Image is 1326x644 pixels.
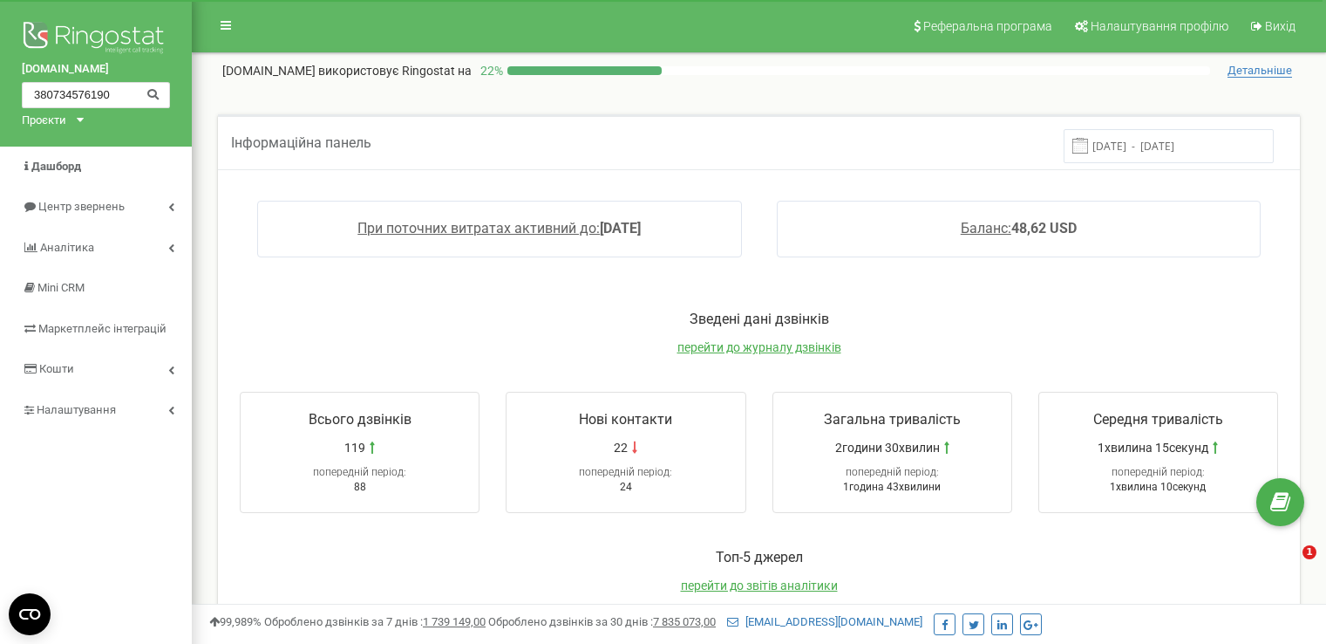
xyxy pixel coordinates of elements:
a: перейти до звітів аналітики [681,579,838,593]
span: використовує Ringostat на [318,64,472,78]
a: перейти до журналу дзвінків [677,340,841,354]
span: Середня тривалість [1093,411,1223,428]
span: Всього дзвінків [309,411,411,428]
span: 1хвилина 10секунд [1110,481,1206,493]
input: Пошук за номером [22,82,170,108]
span: При поточних витратах активний до: [357,220,600,236]
span: попередній період: [579,466,672,478]
span: 1 [1302,545,1316,559]
span: попередній період: [313,466,406,478]
span: 2години 30хвилин [835,439,940,456]
span: Вихід [1265,19,1295,33]
span: Toп-5 джерел [716,549,803,565]
span: Центр звернень [38,200,125,213]
span: попередній період: [846,466,939,478]
span: 22 [614,439,628,456]
span: 1година 43хвилини [843,481,941,493]
a: [DOMAIN_NAME] [22,61,170,78]
span: Кошти [39,362,74,375]
span: Налаштування [37,403,116,416]
span: Маркетплейс інтеграцій [38,322,167,335]
span: Оброблено дзвінків за 30 днів : [488,615,716,628]
u: 7 835 073,00 [653,615,716,628]
u: 1 739 149,00 [423,615,486,628]
span: 24 [620,481,632,493]
button: Open CMP widget [9,593,51,635]
span: Детальніше [1227,64,1292,78]
span: 119 [344,439,365,456]
span: Баланс: [961,220,1011,236]
span: Налаштування профілю [1091,19,1228,33]
span: Дашборд [31,160,81,173]
p: 22 % [472,62,507,79]
span: Нові контакти [579,411,672,428]
span: попередній період: [1112,466,1205,478]
a: При поточних витратах активний до:[DATE] [357,220,641,236]
span: Mini CRM [37,281,85,294]
iframe: Intercom live chat [1267,545,1309,587]
img: Ringostat logo [22,17,170,61]
span: Інформаційна панель [231,134,371,151]
a: Баланс:48,62 USD [961,220,1077,236]
span: 99,989% [209,615,262,628]
div: Проєкти [22,113,66,129]
span: Аналiтика [40,241,94,254]
p: [DOMAIN_NAME] [222,62,472,79]
a: [EMAIL_ADDRESS][DOMAIN_NAME] [727,615,922,628]
span: Зведені дані дзвінків [690,311,829,327]
span: 1хвилина 15секунд [1098,439,1208,456]
span: Оброблено дзвінків за 7 днів : [264,615,486,628]
span: Реферальна програма [923,19,1052,33]
span: 88 [354,481,366,493]
span: Загальна тривалість [824,411,961,428]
